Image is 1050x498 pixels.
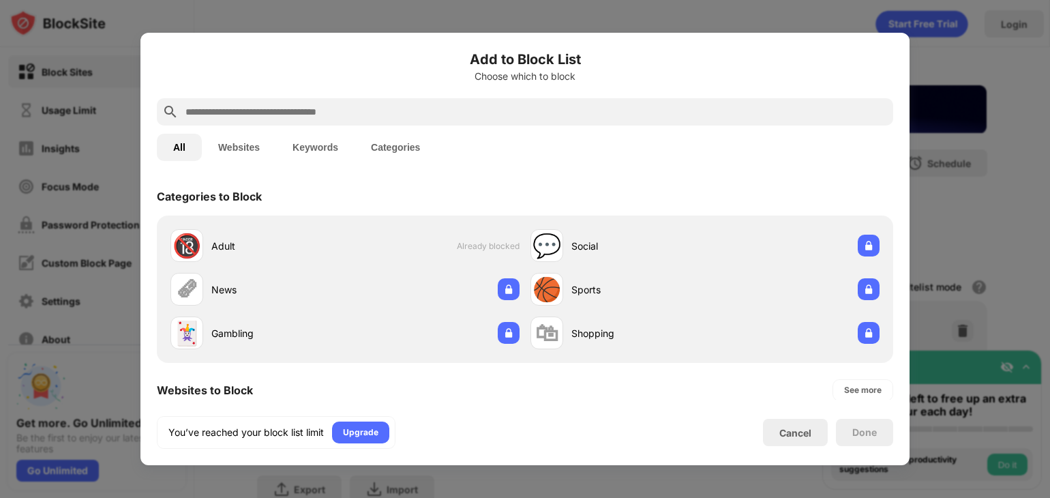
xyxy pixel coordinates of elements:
div: Done [852,427,877,438]
span: Already blocked [457,241,520,251]
div: Upgrade [343,426,378,439]
div: 🃏 [172,319,201,347]
div: 🏀 [532,276,561,304]
div: Cancel [779,427,811,439]
div: 🗞 [175,276,198,304]
button: Categories [355,134,436,161]
div: Shopping [571,326,705,340]
div: Adult [211,239,345,253]
div: Choose which to block [157,71,893,82]
div: You’ve reached your block list limit [168,426,324,439]
img: search.svg [162,104,179,120]
div: 🔞 [172,232,201,260]
h6: Add to Block List [157,49,893,70]
div: See more [844,383,882,397]
div: 🛍 [535,319,558,347]
div: 💬 [532,232,561,260]
button: Keywords [276,134,355,161]
div: Gambling [211,326,345,340]
div: Social [571,239,705,253]
div: News [211,282,345,297]
div: Sports [571,282,705,297]
div: Websites to Block [157,383,253,397]
button: Websites [202,134,276,161]
button: All [157,134,202,161]
div: Categories to Block [157,190,262,203]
